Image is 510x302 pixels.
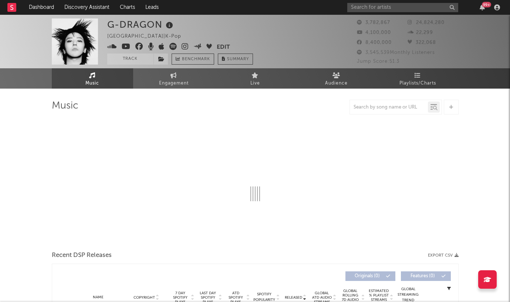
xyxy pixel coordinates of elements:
div: 99 + [482,2,491,7]
input: Search by song name or URL [350,104,428,110]
button: Originals(0) [345,271,395,281]
span: 322,068 [408,40,436,45]
span: Playlists/Charts [399,79,436,88]
button: Edit [217,43,230,52]
a: Benchmark [172,54,214,65]
div: [GEOGRAPHIC_DATA] | K-Pop [107,32,190,41]
span: 24,824,280 [408,20,445,25]
div: Name [74,295,123,300]
span: Features ( 0 ) [406,274,440,278]
span: Engagement [159,79,189,88]
button: Track [107,54,153,65]
input: Search for artists [347,3,458,12]
span: Jump Score: 51.3 [357,59,399,64]
span: Released [285,295,302,300]
span: Music [85,79,99,88]
button: Features(0) [401,271,451,281]
span: 3,545,539 Monthly Listeners [357,50,435,55]
button: 99+ [480,4,485,10]
span: 22,299 [408,30,433,35]
a: Playlists/Charts [377,68,459,89]
a: Audience [296,68,377,89]
span: Originals ( 0 ) [350,274,384,278]
button: Export CSV [428,253,459,258]
span: 4,100,000 [357,30,391,35]
span: Audience [325,79,348,88]
a: Music [52,68,133,89]
div: G-DRAGON [107,18,175,31]
span: Live [250,79,260,88]
span: Summary [227,57,249,61]
a: Engagement [133,68,215,89]
span: 8,400,000 [357,40,392,45]
span: Recent DSP Releases [52,251,112,260]
a: Live [215,68,296,89]
span: 3,782,867 [357,20,390,25]
span: Benchmark [182,55,210,64]
button: Summary [218,54,253,65]
span: Copyright [134,295,155,300]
